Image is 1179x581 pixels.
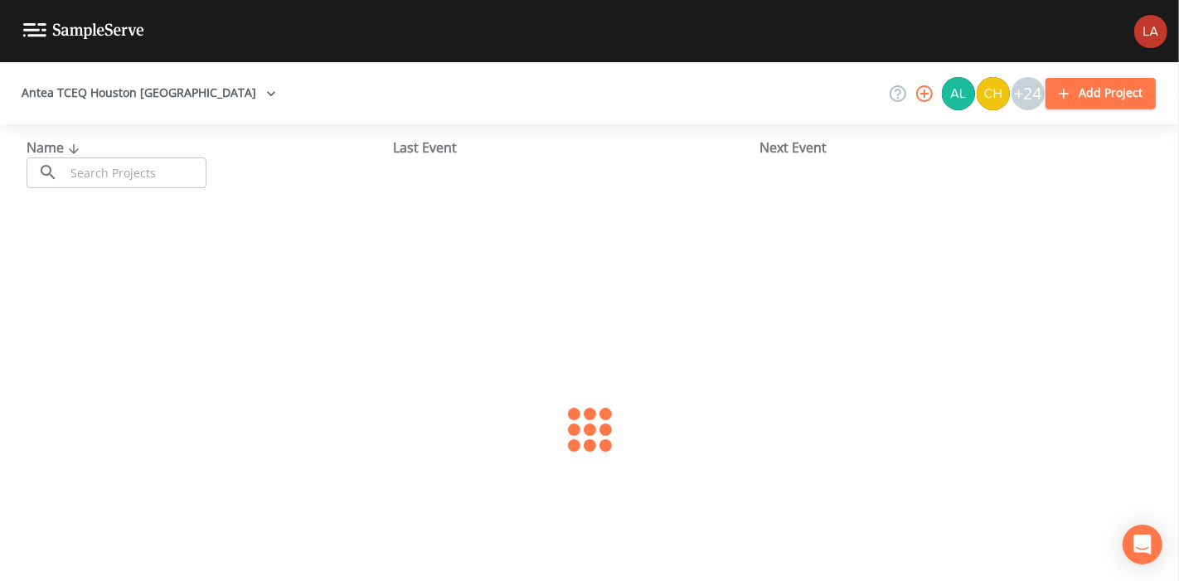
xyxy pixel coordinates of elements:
button: Antea TCEQ Houston [GEOGRAPHIC_DATA] [15,78,283,109]
div: Charles Medina [976,77,1011,110]
div: Open Intercom Messenger [1123,525,1162,564]
div: +24 [1012,77,1045,110]
img: 30a13df2a12044f58df5f6b7fda61338 [942,77,975,110]
img: c74b8b8b1c7a9d34f67c5e0ca157ed15 [977,77,1010,110]
div: Next Event [759,138,1126,157]
div: Last Event [393,138,759,157]
div: Alaina Hahn [941,77,976,110]
span: Name [27,138,84,157]
input: Search Projects [65,157,206,188]
button: Add Project [1046,78,1156,109]
img: logo [23,23,144,39]
img: cf6e799eed601856facf0d2563d1856d [1134,15,1167,48]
